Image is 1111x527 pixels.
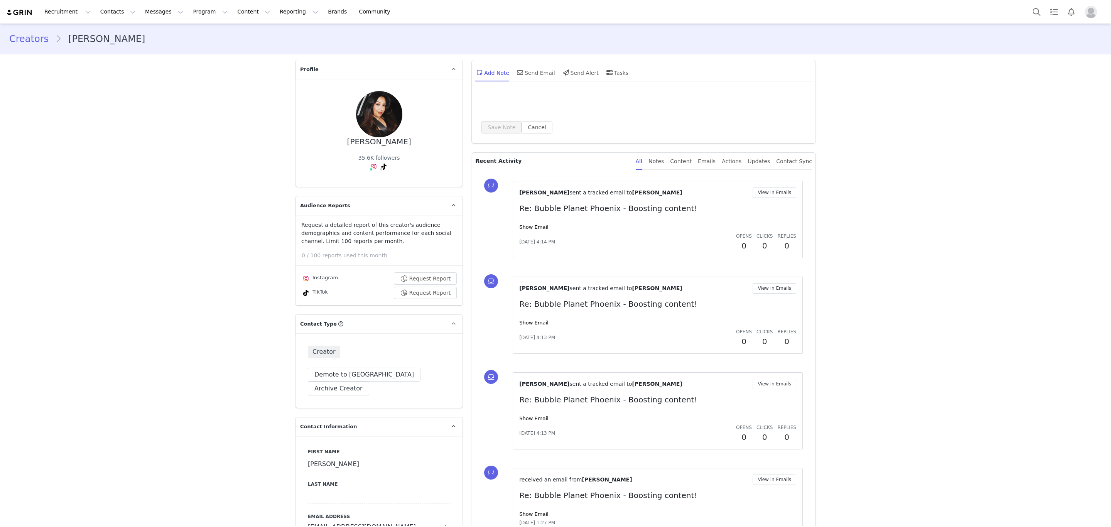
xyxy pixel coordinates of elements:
span: [PERSON_NAME] [632,285,682,291]
p: 0 / 100 reports used this month [302,252,463,260]
img: grin logo [6,9,33,16]
a: Show Email [519,511,548,517]
span: [PERSON_NAME] [632,381,682,387]
div: Send Email [515,63,555,82]
button: View in Emails [753,475,796,485]
div: Tasks [605,63,629,82]
div: TikTok [301,288,328,297]
div: 35.6K followers [358,154,400,162]
button: Save Note [481,121,522,133]
span: Replies [777,233,796,239]
button: Request Report [394,272,457,285]
span: sent a tracked email to [569,285,632,291]
span: Clicks [756,329,773,334]
button: Request Report [394,287,457,299]
p: Recent Activity [475,153,629,170]
p: Re: Bubble Planet Phoenix - Boosting content! [519,298,796,310]
h2: 0 [756,431,773,443]
div: Notes [648,153,664,170]
span: Contact Type [300,320,337,328]
a: Creators [9,32,56,46]
button: Content [233,3,275,20]
span: [PERSON_NAME] [632,189,682,196]
div: Emails [698,153,716,170]
button: Contacts [96,3,140,20]
button: Demote to [GEOGRAPHIC_DATA] [308,368,420,382]
a: Community [355,3,398,20]
span: [DATE] 1:27 PM [519,519,555,526]
span: Opens [736,233,752,239]
button: Search [1028,3,1045,20]
span: [PERSON_NAME] [519,189,569,196]
button: Cancel [522,121,552,133]
span: Creator [308,346,340,358]
span: [DATE] 4:13 PM [519,430,555,437]
span: Opens [736,425,752,430]
h2: 0 [777,431,796,443]
div: All [636,153,642,170]
span: sent a tracked email to [569,189,632,196]
button: Notifications [1063,3,1080,20]
div: Instagram [301,274,338,283]
a: Show Email [519,224,548,230]
button: Messages [140,3,188,20]
a: Tasks [1045,3,1062,20]
span: sent a tracked email to [569,381,632,387]
h2: 0 [777,336,796,347]
img: placeholder-profile.jpg [1085,6,1097,18]
button: Program [188,3,232,20]
button: View in Emails [753,379,796,389]
span: Opens [736,329,752,334]
button: Archive Creator [308,382,369,395]
span: received an email from [519,476,582,483]
img: instagram.svg [303,275,309,282]
p: Request a detailed report of this creator's audience demographics and content performance for eac... [301,221,457,245]
button: Profile [1080,6,1105,18]
label: Email Address [308,513,450,520]
label: First Name [308,448,450,455]
span: [DATE] 4:13 PM [519,334,555,341]
div: Actions [722,153,741,170]
div: Add Note [475,63,509,82]
p: Re: Bubble Planet Phoenix - Boosting content! [519,490,796,501]
button: Recruitment [40,3,95,20]
h2: 0 [736,240,752,252]
h2: 0 [756,336,773,347]
div: Contact Sync [776,153,812,170]
a: Brands [323,3,354,20]
button: View in Emails [753,283,796,294]
span: Profile [300,66,319,73]
span: Contact Information [300,423,357,431]
p: Re: Bubble Planet Phoenix - Boosting content! [519,203,796,214]
span: [PERSON_NAME] [519,381,569,387]
button: Reporting [275,3,323,20]
div: Send Alert [561,63,599,82]
span: [PERSON_NAME] [519,285,569,291]
label: Last Name [308,481,450,488]
h2: 0 [756,240,773,252]
span: Clicks [756,233,773,239]
span: Audience Reports [300,202,350,209]
h2: 0 [777,240,796,252]
span: Clicks [756,425,773,430]
span: Replies [777,425,796,430]
img: instagram.svg [371,164,377,170]
p: Re: Bubble Planet Phoenix - Boosting content! [519,394,796,405]
span: [DATE] 4:14 PM [519,238,555,245]
a: Show Email [519,320,548,326]
a: Show Email [519,416,548,421]
span: Replies [777,329,796,334]
img: 9ede217b-5796-4ea5-8093-9d6bbfc50b24.jpg [356,91,402,137]
h2: 0 [736,431,752,443]
span: [PERSON_NAME] [582,476,632,483]
div: [PERSON_NAME] [347,137,411,146]
h2: 0 [736,336,752,347]
button: View in Emails [753,187,796,198]
div: Updates [748,153,770,170]
div: Content [670,153,692,170]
